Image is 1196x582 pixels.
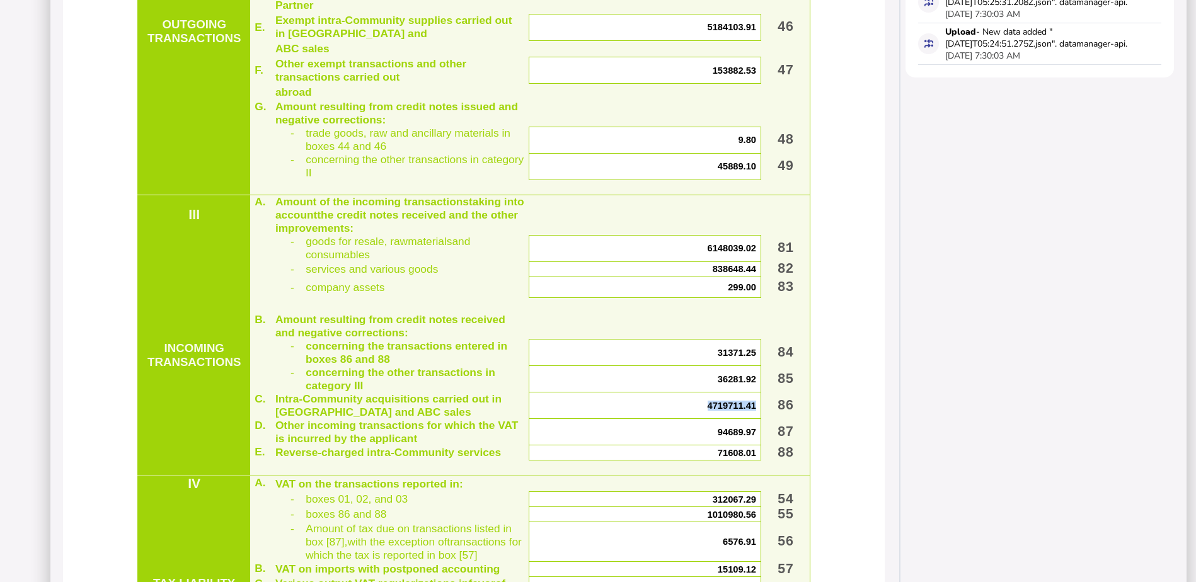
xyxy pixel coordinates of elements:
span: taking into account [275,195,524,221]
span: A. [255,195,265,208]
span: 84 [778,345,794,360]
span: 1010980.56 [708,510,756,520]
span: 56 [778,534,794,549]
span: 47 [778,63,794,78]
span: B. [255,313,265,326]
span: 299.00 [728,282,756,292]
span: F. [255,64,263,76]
span: E. [255,445,265,458]
span: G. [255,100,266,113]
span: concerning the other transactions in category II [306,153,524,179]
span: 83 [778,280,794,295]
span: VAT on imports with postponed accounting [275,562,500,575]
span: - [290,127,306,139]
div: [DATE] 7:30:03 AM [945,8,1020,20]
span: III [188,207,200,222]
span: 85 [778,372,794,387]
span: - [290,522,306,535]
span: Other exempt transactions and other transactions carried out [275,57,466,83]
span: Amount resulting from credit notes issued and negative corrections: [275,100,518,126]
span: 36281.92 [718,374,756,384]
span: Amount of tax due on transactions listed in box [87], transactions for which the tax is reported ... [306,522,522,561]
span: 48 [778,132,794,147]
span: VAT on the transactions reported in: [275,477,463,490]
span: 54 [778,492,794,507]
span: 86 [778,398,794,413]
span: A. [255,476,265,489]
span: 81 [778,241,794,256]
span: - [290,263,306,275]
span: 57 [778,562,794,577]
span: 5184103.91 [708,22,756,32]
span: 49 [778,159,794,174]
span: E. [255,21,265,33]
span: - [290,493,306,505]
span: Amount resulting from credit notes received and negative corrections: [275,313,505,339]
span: - [290,508,306,520]
span: 87 [778,425,794,440]
span: boxes 86 and 88 [306,508,386,520]
span: 153882.53 [713,66,756,76]
span: goods for resale, raw and consumables [306,235,470,261]
span: - [290,281,306,294]
span: OUTGOING TRANSACTIONS [147,18,241,45]
span: C. [255,392,265,405]
span: concerning the other transactions in category III [306,366,495,392]
span: boxes 01, 02, and 03 [306,493,408,505]
span: 312067.29 [713,494,756,505]
span: 4719711.41 [708,401,756,411]
span: services and various goods [306,263,438,275]
span: 94689.97 [718,427,756,437]
span: - [290,339,306,352]
span: with the exception of [347,535,447,548]
span: 45889.10 [718,161,756,171]
span: 82 [778,261,794,277]
span: ABC sales [275,42,330,55]
span: 55 [778,507,794,522]
span: company assets [306,281,384,294]
i: Data for this filing changed [924,39,933,48]
span: 46 [778,20,794,35]
span: materials [408,235,452,248]
span: concerning the transactions entered in boxes 86 and 88 [306,339,507,365]
span: B. [255,562,265,574]
span: INCOMING TRANSACTIONS [147,341,241,368]
span: Exempt intra-Community supplies carried out in [GEOGRAPHIC_DATA] and [275,14,512,40]
div: [DATE] 7:30:03 AM [945,50,1020,62]
span: 9.80 [738,135,756,145]
span: 838648.44 [713,264,756,274]
span: - [290,235,306,248]
span: 6148039.02 [708,243,756,253]
span: IV [188,476,200,491]
span: 6576.91 [723,537,756,547]
span: - [290,366,306,379]
span: 71608.01 [718,448,756,458]
span: trade goods, raw and ancillary materials in boxes 44 and 46 [306,127,510,152]
span: Other incoming transactions for which the VAT is incurred by the applicant [275,419,518,445]
strong: Upload [945,26,976,38]
span: 31371.25 [718,348,756,358]
span: abroad [275,86,312,98]
span: Amount of the incoming transactions the credit notes received and the other improvements: [275,195,524,234]
span: Intra-Community acquisitions carried out in [GEOGRAPHIC_DATA] and ABC sales [275,392,502,418]
span: - [290,153,306,166]
span: D. [255,419,265,431]
span: 15109.12 [718,564,756,574]
div: - New data added "[DATE]T05:24:51.275Z.json". datamanager-api. [945,26,1134,50]
span: Reverse-charged intra-Community services [275,446,501,459]
span: 88 [778,445,794,460]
